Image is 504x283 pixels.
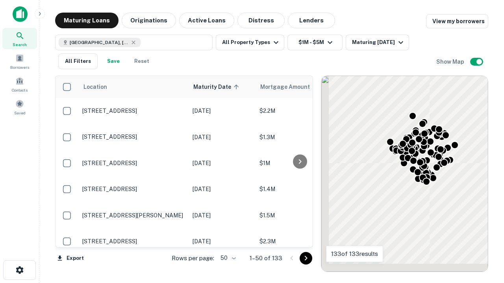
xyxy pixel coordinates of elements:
button: Distress [237,13,285,28]
a: Borrowers [2,51,37,72]
p: [STREET_ADDRESS][PERSON_NAME] [82,212,185,219]
a: Saved [2,96,37,118]
p: [STREET_ADDRESS] [82,107,185,114]
p: [DATE] [193,211,252,220]
p: $1.4M [259,185,338,193]
button: Save your search to get updates of matches that match your search criteria. [101,53,126,69]
button: Go to next page [300,252,312,265]
iframe: Chat Widget [465,220,504,258]
img: capitalize-icon.png [13,6,28,22]
span: Mortgage Amount [260,82,320,92]
span: Contacts [12,87,28,93]
button: Lenders [288,13,335,28]
p: $2.3M [259,237,338,246]
a: View my borrowers [426,14,488,28]
p: [STREET_ADDRESS] [82,133,185,140]
p: 133 of 133 results [331,249,378,259]
p: [STREET_ADDRESS] [82,160,185,167]
p: [STREET_ADDRESS] [82,186,185,193]
span: Location [83,82,107,92]
button: Reset [129,53,154,69]
a: Contacts [2,74,37,95]
span: Search [13,41,27,48]
a: Search [2,28,37,49]
p: [DATE] [193,185,252,193]
div: 0 0 [321,76,488,272]
h6: Show Map [436,57,465,66]
button: All Filters [58,53,98,69]
p: [DATE] [193,159,252,167]
p: [DATE] [193,107,252,115]
th: Mortgage Amount [256,76,342,98]
div: Maturing [DATE] [352,38,406,47]
p: $1.5M [259,211,338,220]
span: [GEOGRAPHIC_DATA], [GEOGRAPHIC_DATA], [GEOGRAPHIC_DATA] [70,39,129,46]
th: Maturity Date [189,76,256,98]
button: All Property Types [216,35,284,50]
p: $2.2M [259,107,338,115]
p: 1–50 of 133 [250,254,282,263]
button: [GEOGRAPHIC_DATA], [GEOGRAPHIC_DATA], [GEOGRAPHIC_DATA] [55,35,213,50]
button: Maturing Loans [55,13,119,28]
span: Saved [14,110,26,116]
p: $1.3M [259,133,338,141]
button: Originations [122,13,176,28]
button: Active Loans [179,13,234,28]
button: Maturing [DATE] [346,35,409,50]
div: 50 [217,252,237,264]
span: Borrowers [10,64,29,70]
p: [DATE] [193,237,252,246]
button: Export [55,252,86,264]
p: $1M [259,159,338,167]
p: [STREET_ADDRESS] [82,238,185,245]
p: Rows per page: [172,254,214,263]
button: $1M - $5M [287,35,343,50]
th: Location [78,76,189,98]
p: [DATE] [193,133,252,141]
span: Maturity Date [193,82,241,92]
